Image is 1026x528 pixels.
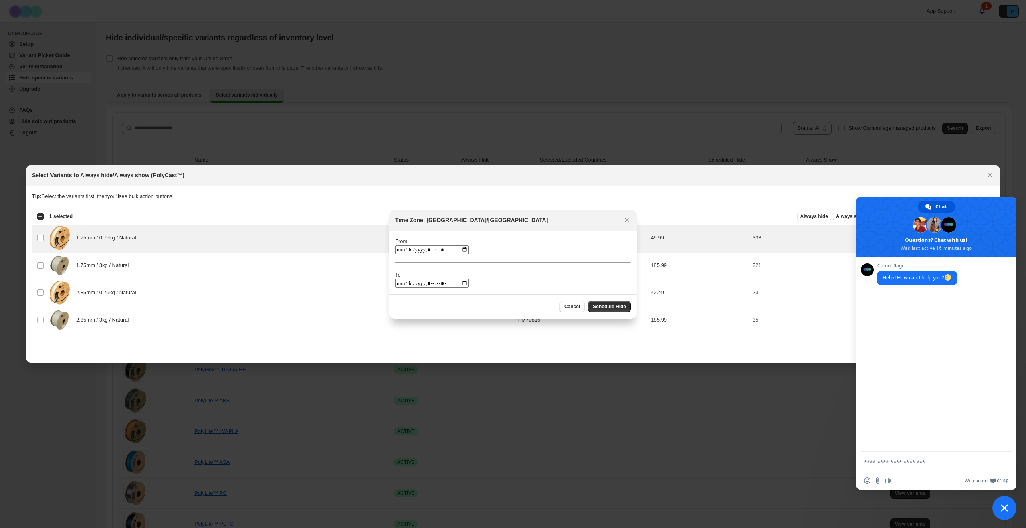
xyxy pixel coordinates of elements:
a: Close chat [992,496,1016,520]
span: Chat [935,201,947,213]
img: PolyCast_Natural_175_Spool_Picture_Isometric_Top.png [50,310,70,330]
td: 35 [750,307,994,333]
span: 1 selected [49,213,73,220]
span: Always hide [800,213,828,220]
span: We run on [965,477,988,484]
img: PolyCast_Natural_175_Spool_Picture_Isometric_Top.png [50,255,70,275]
button: Schedule Hide [588,301,631,312]
a: Chat [918,201,955,213]
span: 2.85mm / 3kg / Natural [76,316,133,324]
span: Crisp [997,477,1008,484]
td: 49.99 [648,223,750,253]
td: 42.49 [648,278,750,307]
span: 1.75mm / 0.75kg / Natural [76,234,140,242]
button: Always show [833,212,869,221]
td: 185.99 [648,307,750,333]
span: 2.85mm / 0.75kg / Natural [76,289,140,297]
td: 185.99 [648,253,750,278]
button: Always hide [797,212,831,221]
td: 221 [750,253,994,278]
span: Audio message [885,477,891,484]
span: Hello! How can I help you? [883,274,952,281]
h2: Select Variants to Always hide/Always show (PolyCast™) [32,171,184,179]
img: PolyCast_Natural_285_Spool_Picture_Isometric_Top_1.png [50,281,70,305]
textarea: Compose your message... [864,452,992,472]
span: Always show [836,213,866,220]
button: Close [984,170,996,181]
button: Close [621,214,632,226]
td: 23 [750,278,994,307]
h2: Time Zone: [GEOGRAPHIC_DATA]/[GEOGRAPHIC_DATA] [395,216,548,224]
strong: Tip: [32,193,42,199]
span: 1.75mm / 3kg / Natural [76,261,133,269]
label: From [395,238,407,244]
td: 338 [750,223,994,253]
td: PM70815 [516,307,649,333]
span: Camouflage [877,263,957,269]
span: Send a file [875,477,881,484]
span: Cancel [564,303,580,310]
p: Select the variants first, then you'll see bulk action buttons [32,192,994,200]
img: PolyCast_Natural_285_Spool_Picture_Isometric_Top_1.png [50,226,70,250]
label: To [395,272,401,278]
span: Insert an emoji [864,477,870,484]
a: We run onCrisp [965,477,1008,484]
button: Cancel [559,301,585,312]
span: Schedule Hide [593,303,626,310]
